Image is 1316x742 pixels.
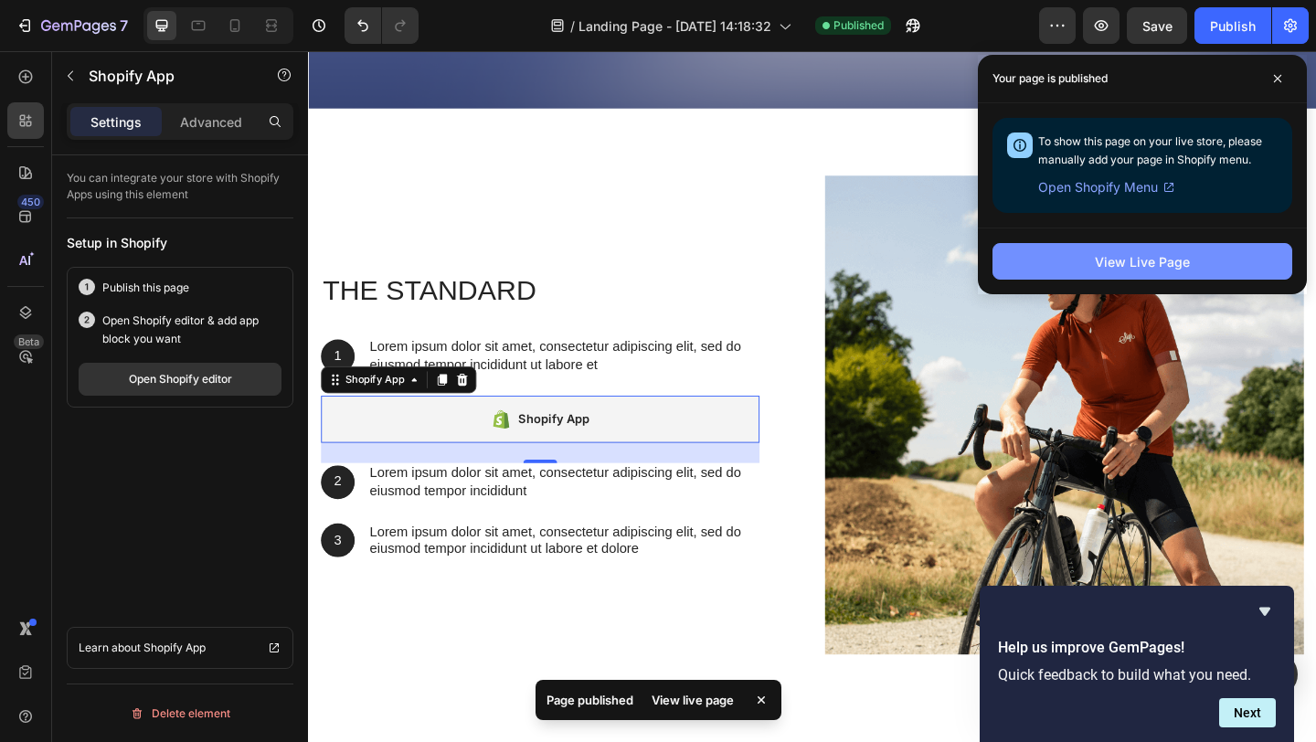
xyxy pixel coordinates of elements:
[120,15,128,37] p: 7
[130,703,230,725] div: Delete element
[1142,18,1173,34] span: Save
[1038,134,1262,166] span: To show this page on your live store, please manually add your page in Shopify menu.
[562,135,1083,656] img: gempages_432750572815254551-d39d5f7f-ed75-49cb-ae21-585c014dc2d2.png
[998,666,1276,684] p: Quick feedback to build what you need.
[1095,252,1190,271] div: View Live Page
[7,7,136,44] button: 7
[641,687,745,713] div: View live page
[345,7,419,44] div: Undo/Redo
[143,639,206,657] p: Shopify App
[102,279,189,297] p: Publish this page
[308,51,1316,742] iframe: Design area
[67,699,293,728] button: Delete element
[79,363,281,396] button: Open Shopify editor
[1127,7,1187,44] button: Save
[129,371,232,387] div: Open Shopify editor
[67,170,293,203] p: You can integrate your store with Shopify Apps using this element
[14,334,44,349] div: Beta
[992,243,1292,280] button: View Live Page
[1038,176,1158,198] span: Open Shopify Menu
[67,233,293,252] div: Setup in Shopify
[67,627,293,669] a: Learn about Shopify App
[1219,698,1276,727] button: Next question
[17,195,44,209] div: 450
[79,639,141,657] p: Learn about
[1194,7,1271,44] button: Publish
[89,65,244,87] p: Shopify App
[998,600,1276,727] div: Help us improve GemPages!
[102,312,281,348] p: Open Shopify editor & add app block you want
[833,17,884,34] span: Published
[998,637,1276,659] h2: Help us improve GemPages!
[1210,16,1256,36] div: Publish
[992,69,1108,88] p: Your page is published
[180,112,242,132] p: Advanced
[547,691,633,709] p: Page published
[578,16,771,36] span: Landing Page - [DATE] 14:18:32
[90,112,142,132] p: Settings
[1254,600,1276,622] button: Hide survey
[570,16,575,36] span: /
